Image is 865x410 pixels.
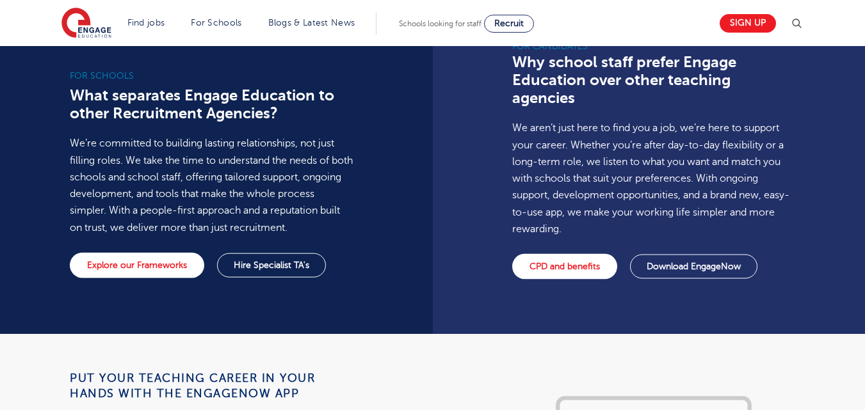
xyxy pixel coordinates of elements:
a: Blogs & Latest News [268,18,355,28]
a: Download EngageNow [630,255,757,279]
h6: For schools [70,70,353,83]
a: Recruit [484,15,534,33]
h3: What separates Engage Education to other Recruitment Agencies? [70,86,353,122]
h3: Why school staff prefer Engage Education over other teaching agencies [512,53,795,107]
a: CPD and benefits [512,254,617,280]
a: Find jobs [127,18,165,28]
strong: Put your teaching career in your hands with the EngageNow app [70,372,315,400]
span: Schools looking for staff [399,19,481,28]
a: Explore our Frameworks [70,253,204,278]
p: We aren’t just here to find you a job, we’re here to support your career. Whether you’re after da... [512,120,795,237]
img: Engage Education [61,8,111,40]
p: We’re committed to building lasting relationships, not just filling roles. We take the time to un... [70,135,353,236]
a: Hire Specialist TA's [217,253,326,278]
a: For Schools [191,18,241,28]
a: Sign up [720,14,776,33]
span: Recruit [494,19,524,28]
